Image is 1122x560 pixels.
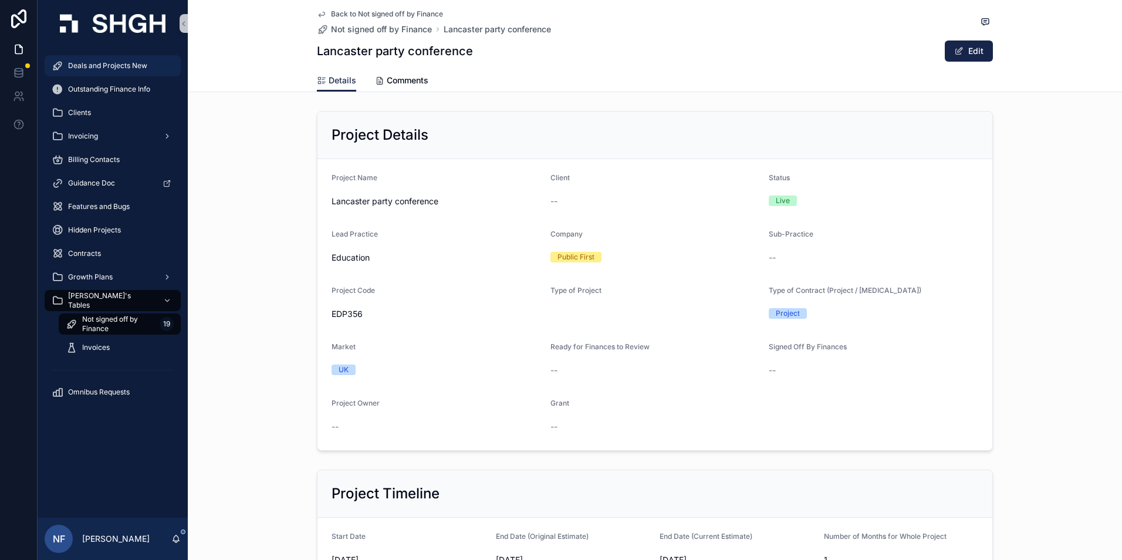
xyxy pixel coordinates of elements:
a: [PERSON_NAME]'s Tables [45,290,181,311]
a: Features and Bugs [45,196,181,217]
span: Not signed off by Finance [331,23,432,35]
span: Contracts [68,249,101,258]
span: Signed Off By Finances [769,342,847,351]
span: -- [550,421,557,433]
span: Back to Not signed off by Finance [331,9,443,19]
span: -- [332,421,339,433]
span: Lead Practice [332,230,378,238]
span: NF [53,532,65,546]
span: EDP356 [332,308,541,320]
span: Ready for Finances to Review [550,342,650,351]
a: Invoicing [45,126,181,147]
span: Invoices [82,343,110,352]
a: Lancaster party conference [444,23,551,35]
h2: Project Timeline [332,484,440,503]
a: Details [317,70,356,92]
a: Comments [375,70,428,93]
a: Outstanding Finance Info [45,79,181,100]
span: Grant [550,399,569,407]
span: Hidden Projects [68,225,121,235]
h1: Lancaster party conference [317,43,473,59]
a: Omnibus Requests [45,382,181,403]
span: Project Code [332,286,375,295]
span: Deals and Projects New [68,61,147,70]
a: Clients [45,102,181,123]
div: 19 [160,317,174,331]
span: [PERSON_NAME]'s Tables [68,291,154,310]
h2: Project Details [332,126,428,144]
div: UK [339,365,349,375]
span: Client [550,173,570,182]
span: Billing Contacts [68,155,120,164]
a: Invoices [59,337,181,358]
span: Clients [68,108,91,117]
a: Growth Plans [45,266,181,288]
span: -- [550,195,557,207]
span: Type of Contract (Project / [MEDICAL_DATA]) [769,286,921,295]
div: scrollable content [38,47,188,418]
span: Project Owner [332,399,380,407]
span: Sub-Practice [769,230,813,238]
a: Not signed off by Finance [317,23,432,35]
img: App logo [60,14,165,33]
div: Live [776,195,790,206]
span: End Date (Current Estimate) [660,532,752,541]
a: Guidance Doc [45,173,181,194]
span: -- [550,365,557,376]
span: Start Date [332,532,366,541]
span: -- [769,365,776,376]
a: Billing Contacts [45,149,181,170]
div: Public First [557,252,594,262]
span: Type of Project [550,286,601,295]
span: End Date (Original Estimate) [496,532,589,541]
span: Details [329,75,356,86]
a: Back to Not signed off by Finance [317,9,443,19]
span: Growth Plans [68,272,113,282]
span: Invoicing [68,131,98,141]
span: Not signed off by Finance [82,315,155,333]
span: Education [332,252,370,264]
span: Features and Bugs [68,202,130,211]
span: Market [332,342,356,351]
span: Project Name [332,173,377,182]
span: Outstanding Finance Info [68,85,150,94]
div: Project [776,308,800,319]
span: Lancaster party conference [332,195,541,207]
span: Omnibus Requests [68,387,130,397]
span: -- [769,252,776,264]
span: Company [550,230,583,238]
a: Not signed off by Finance19 [59,313,181,335]
button: Edit [945,41,993,62]
a: Deals and Projects New [45,55,181,76]
a: Hidden Projects [45,220,181,241]
p: [PERSON_NAME] [82,533,150,545]
span: Status [769,173,790,182]
span: Guidance Doc [68,178,115,188]
a: Contracts [45,243,181,264]
span: Comments [387,75,428,86]
span: Number of Months for Whole Project [824,532,947,541]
